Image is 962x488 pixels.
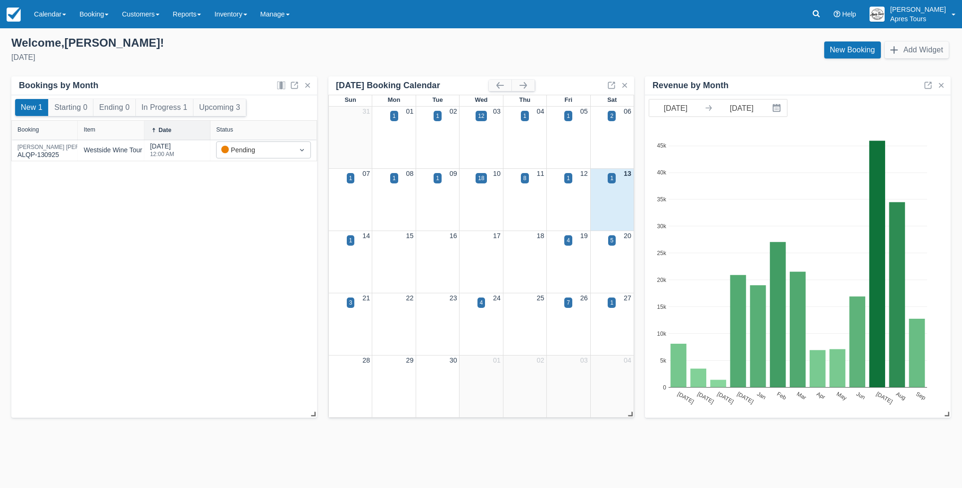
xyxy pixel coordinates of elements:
span: Tue [433,96,443,103]
div: 1 [610,298,613,307]
a: 30 [450,356,457,364]
button: In Progress 1 [136,99,193,116]
div: 8 [523,174,527,182]
div: 1 [393,174,396,182]
a: 26 [580,294,588,302]
a: 04 [536,108,544,115]
div: 3 [349,298,352,307]
div: [DATE] [11,52,474,63]
a: 07 [362,170,370,177]
div: 1 [349,236,352,245]
a: 01 [406,108,414,115]
div: 12:00 AM [150,151,174,157]
input: End Date [715,99,768,116]
a: 23 [450,294,457,302]
div: 7 [567,298,570,307]
a: 31 [362,108,370,115]
a: 25 [536,294,544,302]
div: 18 [478,174,484,182]
div: Welcome , [PERSON_NAME] ! [11,36,474,50]
a: 03 [493,108,501,115]
div: Westside Wine Tour (min. 4 guests) [84,145,187,155]
a: 22 [406,294,414,302]
a: 06 [624,108,631,115]
button: Ending 0 [93,99,135,116]
div: 2 [610,112,613,120]
div: Booking [17,126,39,133]
div: 5 [611,236,614,245]
a: New Booking [824,41,881,58]
div: 4 [480,298,483,307]
p: [PERSON_NAME] [890,5,946,14]
a: 16 [450,232,457,240]
span: Fri [565,96,573,103]
div: 1 [436,174,439,182]
div: 1 [567,112,570,120]
a: 13 [624,170,631,177]
div: [DATE] [150,141,174,163]
div: ALQP-130925 [17,144,113,160]
div: 1 [349,174,352,182]
span: Sun [344,96,356,103]
button: New 1 [15,99,48,116]
a: 04 [624,356,631,364]
a: 10 [493,170,501,177]
div: Pending [221,145,289,155]
button: Interact with the calendar and add the check-in date for your trip. [768,99,787,116]
div: 12 [478,112,484,120]
span: Mon [388,96,401,103]
a: 20 [624,232,631,240]
span: Sat [607,96,617,103]
div: 1 [610,174,613,182]
div: [DATE] Booking Calendar [336,80,489,91]
a: 28 [362,356,370,364]
span: Wed [475,96,487,103]
a: 02 [536,356,544,364]
button: Add Widget [885,41,949,58]
a: 18 [536,232,544,240]
i: Help [834,11,840,17]
button: Upcoming 3 [193,99,246,116]
a: 21 [362,294,370,302]
div: Date [159,127,171,133]
a: 15 [406,232,414,240]
div: 4 [567,236,570,245]
a: 24 [493,294,501,302]
div: 1 [436,112,439,120]
a: 19 [580,232,588,240]
a: 08 [406,170,414,177]
a: 11 [536,170,544,177]
img: A1 [870,7,885,22]
span: Thu [519,96,531,103]
p: Apres Tours [890,14,946,24]
a: 14 [362,232,370,240]
div: 1 [393,112,396,120]
div: Bookings by Month [19,80,99,91]
a: 27 [624,294,631,302]
div: Item [84,126,95,133]
div: Revenue by Month [652,80,728,91]
div: 1 [567,174,570,182]
span: Dropdown icon [297,145,307,155]
a: 01 [493,356,501,364]
a: 05 [580,108,588,115]
span: Help [842,10,856,18]
a: 12 [580,170,588,177]
a: 09 [450,170,457,177]
img: checkfront-main-nav-mini-logo.png [7,8,21,22]
a: 17 [493,232,501,240]
div: [PERSON_NAME] [PERSON_NAME] [17,144,113,150]
a: 29 [406,356,414,364]
button: Starting 0 [49,99,93,116]
div: 1 [523,112,527,120]
a: 02 [450,108,457,115]
div: Status [216,126,233,133]
input: Start Date [649,99,702,116]
a: [PERSON_NAME] [PERSON_NAME]ALQP-130925 [17,148,113,152]
a: 03 [580,356,588,364]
